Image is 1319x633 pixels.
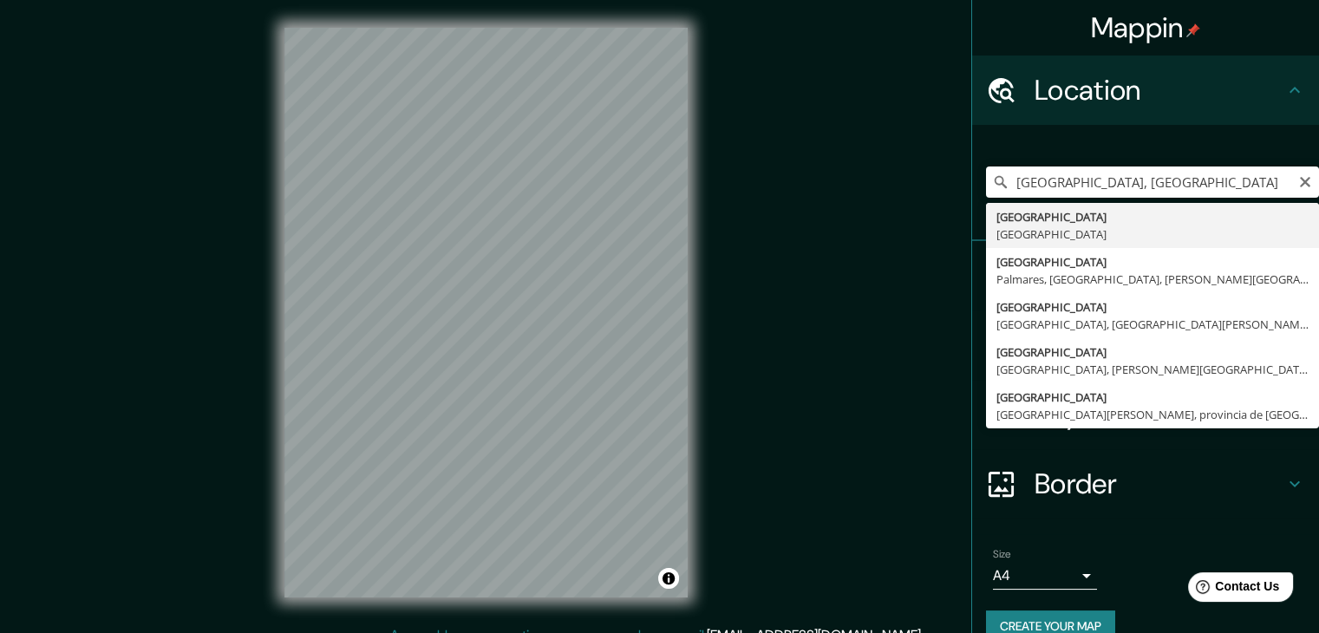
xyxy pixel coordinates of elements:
div: [GEOGRAPHIC_DATA], [PERSON_NAME][GEOGRAPHIC_DATA] [996,361,1309,378]
img: pin-icon.png [1186,23,1200,37]
div: Pins [972,241,1319,310]
div: [GEOGRAPHIC_DATA] [996,388,1309,406]
h4: Border [1035,467,1284,501]
div: [GEOGRAPHIC_DATA] [996,253,1309,271]
iframe: Help widget launcher [1165,565,1300,614]
div: A4 [993,562,1097,590]
button: Clear [1298,173,1312,189]
input: Pick your city or area [986,166,1319,198]
div: [GEOGRAPHIC_DATA] [996,208,1309,225]
canvas: Map [284,28,688,597]
div: Style [972,310,1319,380]
div: [GEOGRAPHIC_DATA] [996,343,1309,361]
div: Location [972,55,1319,125]
div: [GEOGRAPHIC_DATA] [996,298,1309,316]
div: [GEOGRAPHIC_DATA][PERSON_NAME], provincia de [GEOGRAPHIC_DATA][PERSON_NAME], [GEOGRAPHIC_DATA] [996,406,1309,423]
h4: Location [1035,73,1284,108]
label: Size [993,547,1011,562]
h4: Mappin [1091,10,1201,45]
div: Border [972,449,1319,519]
div: [GEOGRAPHIC_DATA], [GEOGRAPHIC_DATA][PERSON_NAME], [GEOGRAPHIC_DATA] [996,316,1309,333]
div: [GEOGRAPHIC_DATA] [996,225,1309,243]
h4: Layout [1035,397,1284,432]
div: Layout [972,380,1319,449]
div: Palmares, [GEOGRAPHIC_DATA], [PERSON_NAME][GEOGRAPHIC_DATA] [996,271,1309,288]
button: Toggle attribution [658,568,679,589]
